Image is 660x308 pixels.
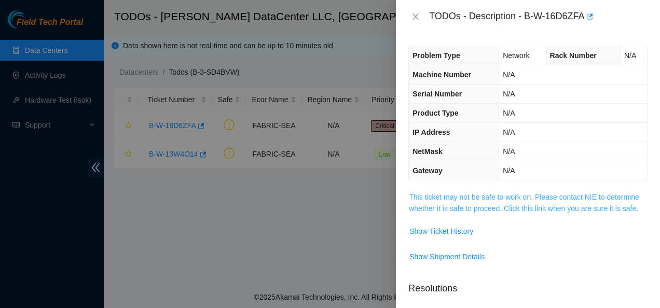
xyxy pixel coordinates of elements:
span: Machine Number [412,71,471,79]
span: N/A [503,90,515,98]
span: Serial Number [412,90,462,98]
span: IP Address [412,128,450,136]
span: close [411,12,420,21]
span: N/A [503,147,515,156]
a: This ticket may not be safe to work on. Please contact NIE to determine whether it is safe to pro... [409,193,639,213]
span: N/A [503,166,515,175]
span: N/A [503,71,515,79]
button: Close [408,12,423,22]
p: Resolutions [408,273,648,296]
span: Show Shipment Details [409,251,485,262]
span: Network [503,51,529,60]
span: NetMask [412,147,443,156]
span: N/A [503,109,515,117]
span: N/A [503,128,515,136]
button: Show Shipment Details [409,248,485,265]
span: Gateway [412,166,443,175]
span: N/A [624,51,636,60]
span: Rack Number [550,51,597,60]
span: Problem Type [412,51,460,60]
span: Product Type [412,109,458,117]
div: TODOs - Description - B-W-16D6ZFA [429,8,648,25]
span: Show Ticket History [409,226,473,237]
button: Show Ticket History [409,223,474,240]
